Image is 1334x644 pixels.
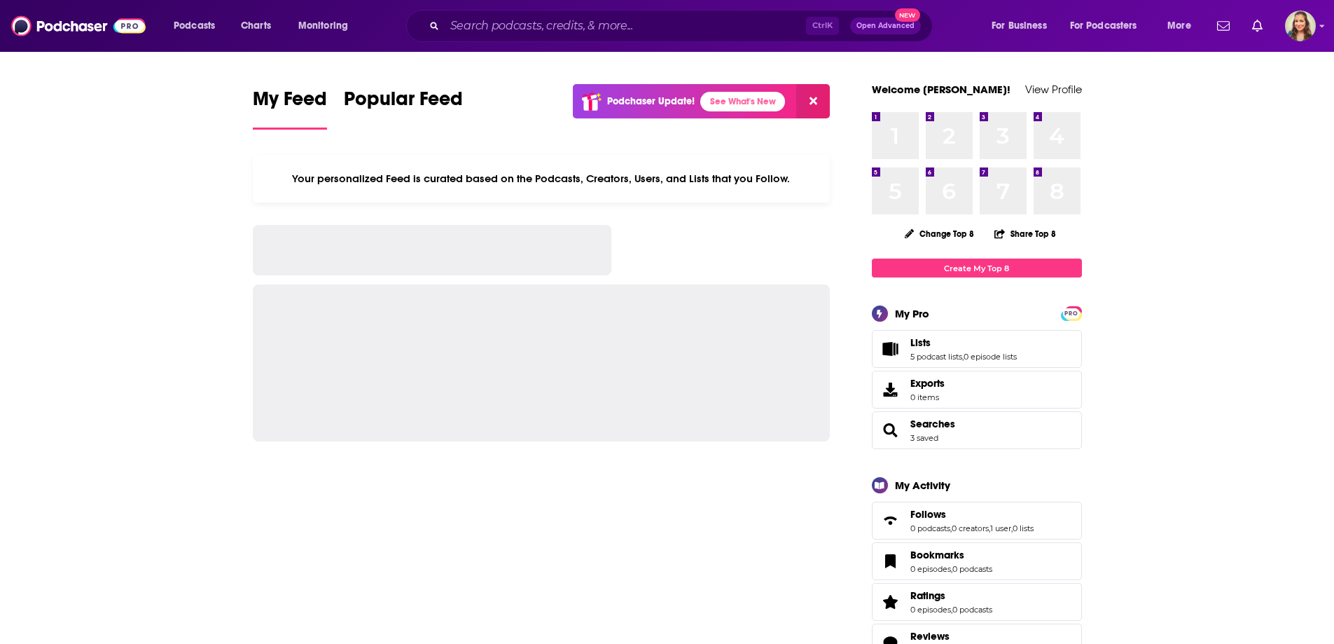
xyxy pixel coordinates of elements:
[872,542,1082,580] span: Bookmarks
[910,336,1017,349] a: Lists
[950,523,952,533] span: ,
[964,352,1017,362] a: 0 episode lists
[872,411,1082,449] span: Searches
[910,352,962,362] a: 5 podcast lists
[1246,14,1268,38] a: Show notifications dropdown
[253,155,831,203] div: Your personalized Feed is curated based on the Podcasts, Creators, Users, and Lists that you Follow.
[232,15,279,37] a: Charts
[1211,14,1235,38] a: Show notifications dropdown
[445,15,806,37] input: Search podcasts, credits, & more...
[856,22,915,29] span: Open Advanced
[982,15,1064,37] button: open menu
[951,564,952,574] span: ,
[994,220,1057,247] button: Share Top 8
[877,380,905,399] span: Exports
[910,418,955,430] a: Searches
[962,352,964,362] span: ,
[910,433,938,443] a: 3 saved
[877,551,905,571] a: Bookmarks
[910,589,945,602] span: Ratings
[910,549,992,561] a: Bookmarks
[1063,308,1080,319] span: PRO
[253,87,327,119] span: My Feed
[877,339,905,359] a: Lists
[872,330,1082,368] span: Lists
[910,630,992,643] a: Reviews
[877,592,905,612] a: Ratings
[872,83,1010,96] a: Welcome [PERSON_NAME]!
[989,523,990,533] span: ,
[910,508,1034,521] a: Follows
[872,583,1082,621] span: Ratings
[895,307,929,320] div: My Pro
[910,549,964,561] span: Bookmarks
[241,16,271,36] span: Charts
[1011,523,1013,533] span: ,
[253,87,327,130] a: My Feed
[910,377,945,390] span: Exports
[1167,16,1191,36] span: More
[1285,11,1316,41] button: Show profile menu
[910,508,946,521] span: Follows
[289,15,366,37] button: open menu
[872,371,1082,409] a: Exports
[298,16,348,36] span: Monitoring
[910,630,950,643] span: Reviews
[344,87,463,119] span: Popular Feed
[910,605,951,615] a: 0 episodes
[952,523,989,533] a: 0 creators
[1158,15,1209,37] button: open menu
[872,259,1082,278] a: Create My Top 8
[952,605,992,615] a: 0 podcasts
[910,564,951,574] a: 0 episodes
[1061,15,1158,37] button: open menu
[11,13,146,39] img: Podchaser - Follow, Share and Rate Podcasts
[164,15,233,37] button: open menu
[910,336,931,349] span: Lists
[419,10,946,42] div: Search podcasts, credits, & more...
[992,16,1047,36] span: For Business
[910,589,992,602] a: Ratings
[910,392,945,402] span: 0 items
[877,511,905,530] a: Follows
[895,8,920,22] span: New
[896,225,983,242] button: Change Top 8
[952,564,992,574] a: 0 podcasts
[910,523,950,533] a: 0 podcasts
[806,17,839,35] span: Ctrl K
[1285,11,1316,41] img: User Profile
[895,479,950,492] div: My Activity
[1013,523,1034,533] a: 0 lists
[607,95,695,107] p: Podchaser Update!
[877,420,905,440] a: Searches
[872,502,1082,540] span: Follows
[1285,11,1316,41] span: Logged in as adriana.guzman
[174,16,215,36] span: Podcasts
[344,87,463,130] a: Popular Feed
[1025,83,1082,96] a: View Profile
[951,605,952,615] span: ,
[1070,16,1137,36] span: For Podcasters
[700,92,785,111] a: See What's New
[1063,308,1080,318] a: PRO
[850,18,921,34] button: Open AdvancedNew
[990,523,1011,533] a: 1 user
